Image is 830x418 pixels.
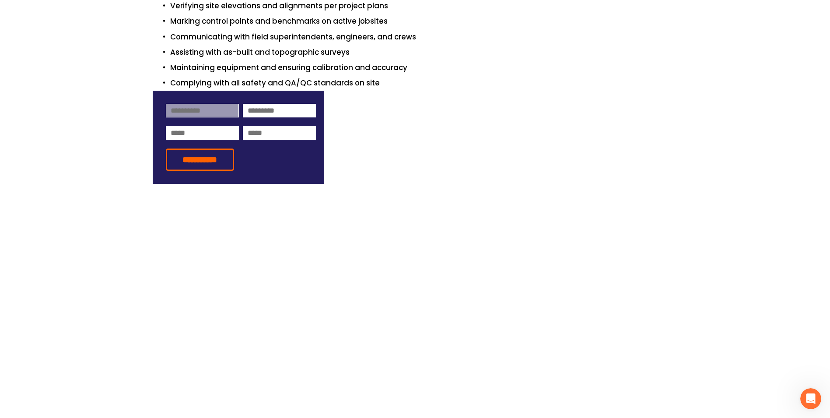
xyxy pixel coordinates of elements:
[170,15,678,27] p: Marking control points and benchmarks on active jobsites
[170,46,678,58] p: Assisting with as-built and topographic surveys
[170,77,678,89] p: Complying with all safety and QA/QC standards on site
[170,62,678,74] p: Maintaining equipment and ensuring calibration and accuracy
[800,388,821,409] iframe: Intercom live chat
[170,31,678,43] p: Communicating with field superintendents, engineers, and crews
